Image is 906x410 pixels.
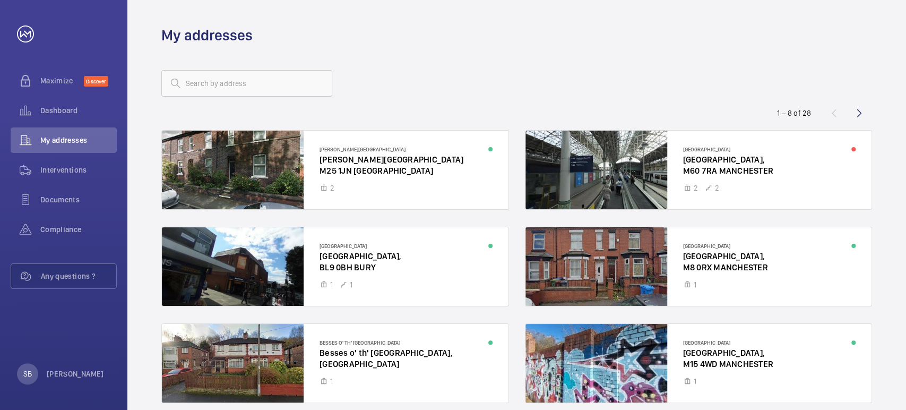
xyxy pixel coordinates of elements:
[47,369,104,379] p: [PERSON_NAME]
[84,76,108,87] span: Discover
[40,75,84,86] span: Maximize
[40,135,117,146] span: My addresses
[23,369,32,379] p: SB
[777,108,811,118] div: 1 – 8 of 28
[41,271,116,281] span: Any questions ?
[161,25,253,45] h1: My addresses
[40,165,117,175] span: Interventions
[40,224,117,235] span: Compliance
[40,194,117,205] span: Documents
[161,70,332,97] input: Search by address
[40,105,117,116] span: Dashboard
